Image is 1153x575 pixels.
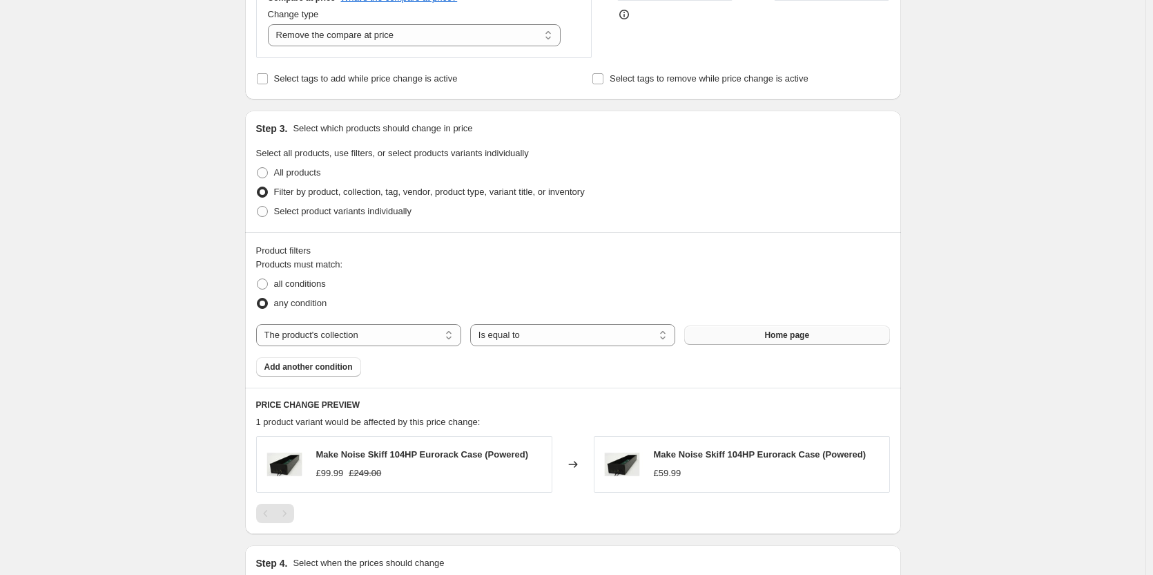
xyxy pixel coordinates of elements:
[293,556,444,570] p: Select when the prices should change
[349,466,381,480] strike: £249.00
[274,187,585,197] span: Filter by product, collection, tag, vendor, product type, variant title, or inventory
[654,449,866,460] span: Make Noise Skiff 104HP Eurorack Case (Powered)
[601,444,643,485] img: skiffside-1350x900-q100_80x.jpg
[256,259,343,270] span: Products must match:
[256,357,361,377] button: Add another condition
[264,444,305,485] img: skiffside-1350x900-q100_80x.jpg
[256,148,529,158] span: Select all products, use filters, or select products variants individually
[274,206,411,216] span: Select product variants individually
[610,73,808,84] span: Select tags to remove while price change is active
[654,466,681,480] div: £59.99
[256,244,890,258] div: Product filters
[274,167,321,178] span: All products
[264,361,353,373] span: Add another condition
[256,417,481,427] span: 1 product variant would be affected by this price change:
[256,504,294,523] nav: Pagination
[684,326,889,345] button: Home page
[764,330,809,341] span: Home page
[274,298,327,308] span: any condition
[274,73,458,84] span: Select tags to add while price change is active
[316,449,529,460] span: Make Noise Skiff 104HP Eurorack Case (Powered)
[256,122,288,135] h2: Step 3.
[316,466,344,480] div: £99.99
[268,9,319,19] span: Change type
[274,279,326,289] span: all conditions
[293,122,472,135] p: Select which products should change in price
[256,399,890,411] h6: PRICE CHANGE PREVIEW
[256,556,288,570] h2: Step 4.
